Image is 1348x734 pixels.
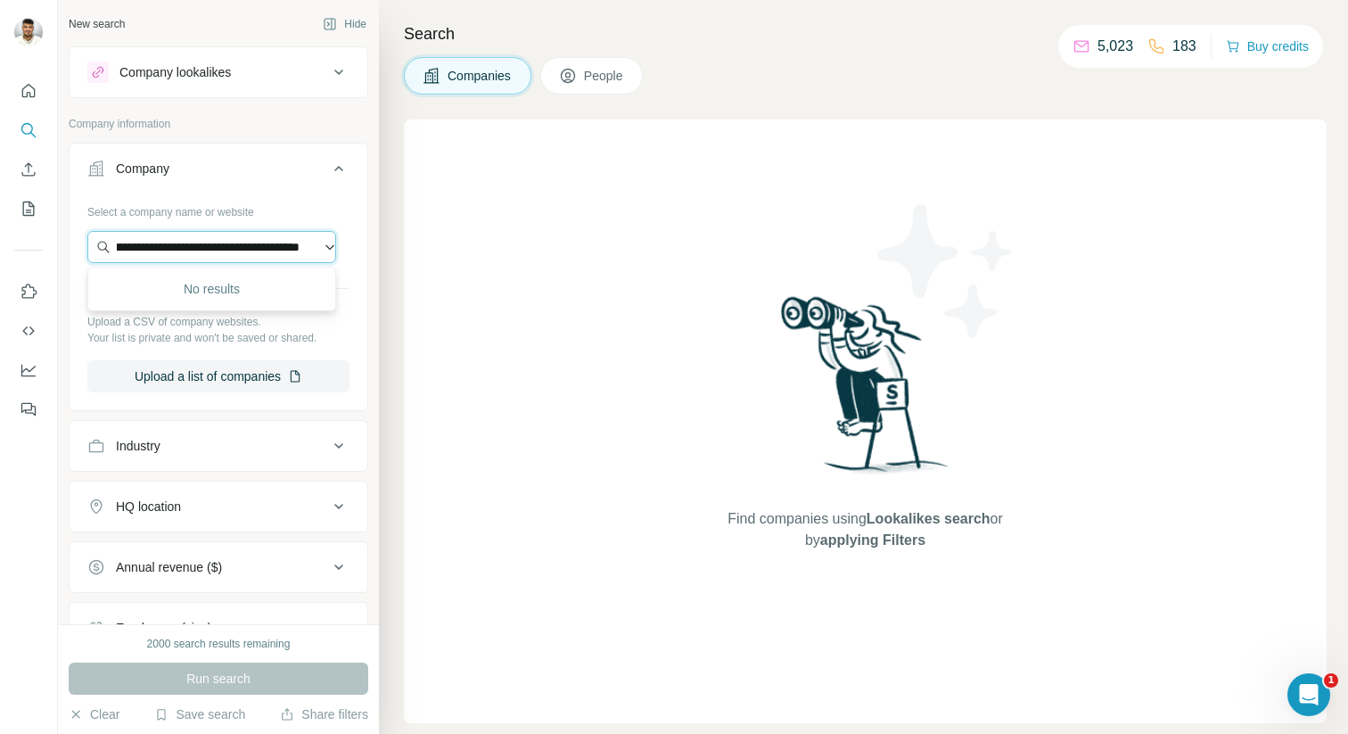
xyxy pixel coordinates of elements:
span: 1 [1324,673,1338,688]
div: HQ location [116,498,181,515]
div: Company lookalikes [119,63,231,81]
p: 183 [1172,36,1196,57]
button: Company lookalikes [70,51,367,94]
h4: Search [404,21,1327,46]
img: Avatar [14,18,43,46]
button: Save search [154,705,245,723]
p: 5,023 [1097,36,1133,57]
p: Your list is private and won't be saved or shared. [87,330,349,346]
div: New search [69,16,125,32]
button: Annual revenue ($) [70,546,367,589]
button: Feedback [14,393,43,425]
button: My lists [14,193,43,225]
button: Share filters [280,705,368,723]
div: Industry [116,437,160,455]
img: Surfe Illustration - Stars [866,191,1026,351]
div: Company [116,160,169,177]
div: No results [92,271,332,307]
span: Lookalikes search [867,511,990,526]
img: Surfe Illustration - Woman searching with binoculars [773,292,958,491]
button: Dashboard [14,354,43,386]
p: Upload a CSV of company websites. [87,314,349,330]
button: Enrich CSV [14,153,43,186]
button: Employees (size) [70,606,367,649]
button: HQ location [70,485,367,528]
button: Company [70,147,367,197]
span: People [584,67,625,85]
span: Companies [448,67,513,85]
div: 2000 search results remaining [147,636,291,652]
div: Annual revenue ($) [116,558,222,576]
button: Hide [310,11,379,37]
div: Employees (size) [116,619,211,637]
button: Clear [69,705,119,723]
button: Buy credits [1226,34,1309,59]
span: Find companies using or by [722,508,1007,551]
p: Company information [69,116,368,132]
iframe: Intercom live chat [1287,673,1330,716]
button: Search [14,114,43,146]
button: Quick start [14,75,43,107]
button: Use Surfe API [14,315,43,347]
button: Upload a list of companies [87,360,349,392]
div: Select a company name or website [87,197,349,220]
button: Industry [70,425,367,467]
span: applying Filters [820,532,925,548]
button: Use Surfe on LinkedIn [14,276,43,308]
